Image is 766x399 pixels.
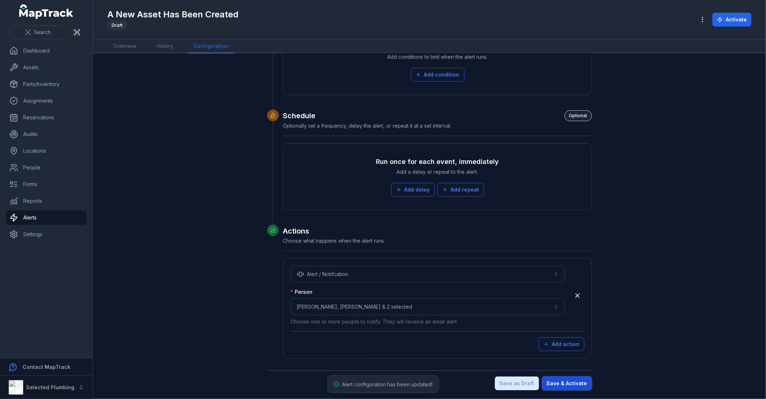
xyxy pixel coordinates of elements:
a: Forms [6,177,87,192]
a: MapTrack [19,4,74,19]
button: Save as Draft [495,377,539,390]
h2: Schedule [283,110,592,121]
button: Add repeat [438,183,484,197]
button: Add condition [411,68,464,82]
a: Parts/Inventory [6,77,87,91]
a: Alerts [6,210,87,225]
label: Person [291,288,313,296]
a: Locations [6,144,87,158]
h3: Run once for each event, immediately [376,157,499,167]
a: Assignments [6,94,87,108]
a: Assets [6,60,87,75]
button: Activate [712,13,751,26]
strong: Selected Plumbing [26,384,74,390]
span: Search [34,29,51,36]
div: Draft [107,20,127,30]
h1: A New Asset Has Been Created [107,9,239,20]
span: Optionally set a frequency, delay the alert, or repeat it at a set interval. [283,123,452,129]
a: People [6,160,87,175]
button: Add delay [391,183,435,197]
button: Add action [539,337,584,351]
p: Choose one or more people to notify. They will receive an email alert. [291,318,565,325]
a: Dashboard [6,44,87,58]
h2: Actions [283,226,592,236]
span: Add a delay or repeat to the alert. [397,168,478,176]
span: Choose what happens when the alert runs. [283,238,385,244]
a: Reservations [6,110,87,125]
span: Alert configuration has been updated! [342,381,433,387]
strong: Contact MapTrack [22,364,70,370]
button: Save & Activate [542,377,592,390]
a: Audits [6,127,87,141]
button: Search [9,25,67,39]
a: Settings [6,227,87,242]
button: Alert / Notifcation [291,266,565,283]
div: Optional [564,110,592,121]
button: [PERSON_NAME], [PERSON_NAME] & 2 selected [291,299,565,315]
a: Configuration [188,40,235,53]
a: History [151,40,179,53]
a: Reports [6,194,87,208]
span: Add conditions to limit when the alert runs. [387,53,488,61]
a: Overview [107,40,142,53]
